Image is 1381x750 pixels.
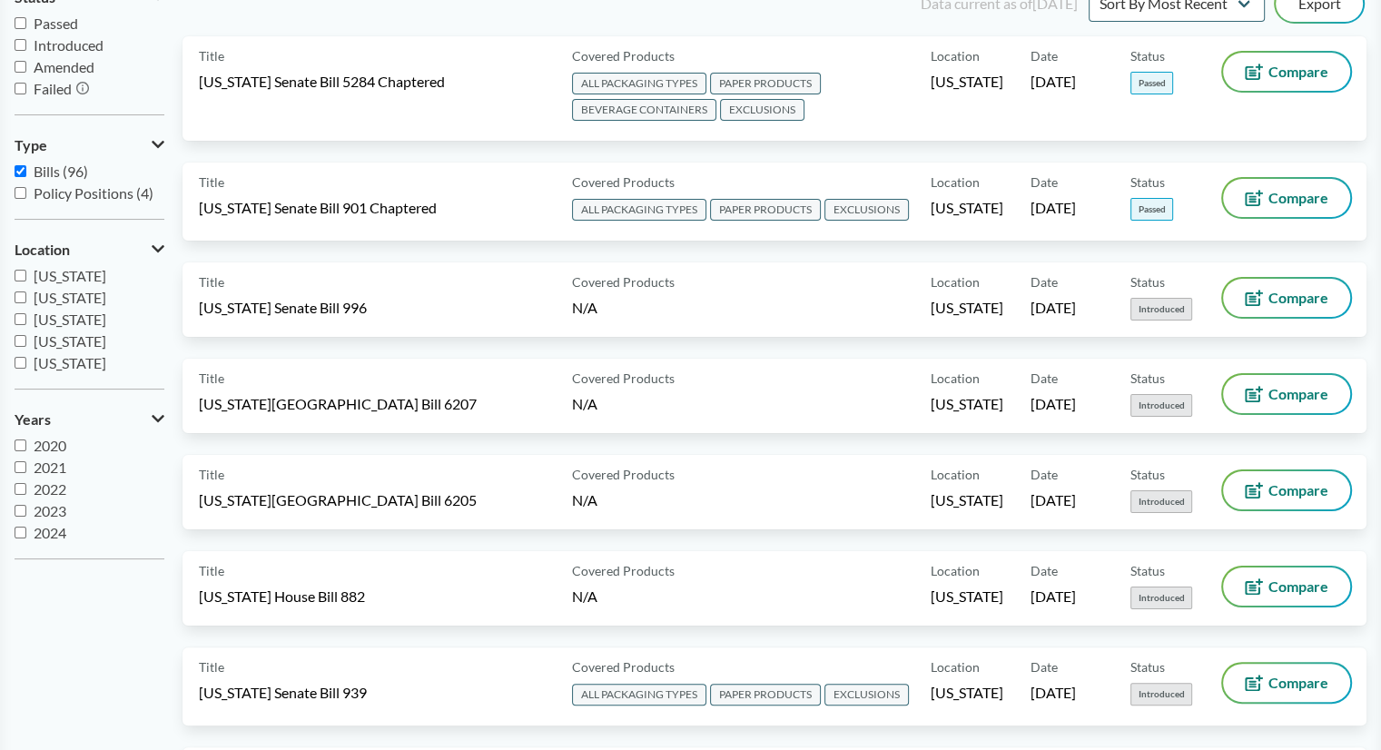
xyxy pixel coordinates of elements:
[34,524,66,541] span: 2024
[15,242,70,258] span: Location
[1268,579,1328,594] span: Compare
[1268,676,1328,690] span: Compare
[931,657,980,676] span: Location
[572,465,675,484] span: Covered Products
[1130,657,1165,676] span: Status
[15,505,26,517] input: 2023
[15,411,51,428] span: Years
[931,683,1003,703] span: [US_STATE]
[34,15,78,32] span: Passed
[931,298,1003,318] span: [US_STATE]
[34,289,106,306] span: [US_STATE]
[34,58,94,75] span: Amended
[34,332,106,350] span: [US_STATE]
[931,46,980,65] span: Location
[15,357,26,369] input: [US_STATE]
[1223,53,1350,91] button: Compare
[199,272,224,291] span: Title
[572,73,706,94] span: ALL PACKAGING TYPES
[1130,46,1165,65] span: Status
[1130,298,1192,321] span: Introduced
[931,369,980,388] span: Location
[1031,587,1076,607] span: [DATE]
[34,354,106,371] span: [US_STATE]
[15,83,26,94] input: Failed
[34,80,72,97] span: Failed
[710,73,821,94] span: PAPER PRODUCTS
[1031,657,1058,676] span: Date
[15,439,26,451] input: 2020
[1130,683,1192,706] span: Introduced
[15,404,164,435] button: Years
[1130,72,1173,94] span: Passed
[199,657,224,676] span: Title
[931,561,980,580] span: Location
[931,490,1003,510] span: [US_STATE]
[1268,64,1328,79] span: Compare
[199,683,367,703] span: [US_STATE] Senate Bill 939
[1130,561,1165,580] span: Status
[572,395,597,412] span: N/A
[1130,490,1192,513] span: Introduced
[572,587,597,605] span: N/A
[199,173,224,192] span: Title
[1130,587,1192,609] span: Introduced
[931,587,1003,607] span: [US_STATE]
[931,173,980,192] span: Location
[824,684,909,706] span: EXCLUSIONS
[572,173,675,192] span: Covered Products
[572,561,675,580] span: Covered Products
[1031,369,1058,388] span: Date
[199,46,224,65] span: Title
[931,465,980,484] span: Location
[931,394,1003,414] span: [US_STATE]
[34,437,66,454] span: 2020
[34,267,106,284] span: [US_STATE]
[1130,369,1165,388] span: Status
[199,369,224,388] span: Title
[1223,471,1350,509] button: Compare
[199,561,224,580] span: Title
[15,313,26,325] input: [US_STATE]
[34,36,104,54] span: Introduced
[1031,394,1076,414] span: [DATE]
[1031,490,1076,510] span: [DATE]
[15,17,26,29] input: Passed
[710,684,821,706] span: PAPER PRODUCTS
[15,39,26,51] input: Introduced
[1130,198,1173,221] span: Passed
[15,291,26,303] input: [US_STATE]
[1268,291,1328,305] span: Compare
[34,480,66,498] span: 2022
[720,99,804,121] span: EXCLUSIONS
[199,465,224,484] span: Title
[1223,567,1350,606] button: Compare
[34,163,88,180] span: Bills (96)
[931,72,1003,92] span: [US_STATE]
[1223,375,1350,413] button: Compare
[15,335,26,347] input: [US_STATE]
[199,72,445,92] span: [US_STATE] Senate Bill 5284 Chaptered
[572,369,675,388] span: Covered Products
[15,137,47,153] span: Type
[34,459,66,476] span: 2021
[15,234,164,265] button: Location
[824,199,909,221] span: EXCLUSIONS
[1130,394,1192,417] span: Introduced
[572,657,675,676] span: Covered Products
[572,99,716,121] span: BEVERAGE CONTAINERS
[199,490,477,510] span: [US_STATE][GEOGRAPHIC_DATA] Bill 6205
[1031,46,1058,65] span: Date
[199,394,477,414] span: [US_STATE][GEOGRAPHIC_DATA] Bill 6207
[34,502,66,519] span: 2023
[710,199,821,221] span: PAPER PRODUCTS
[15,187,26,199] input: Policy Positions (4)
[15,270,26,281] input: [US_STATE]
[1031,298,1076,318] span: [DATE]
[34,184,153,202] span: Policy Positions (4)
[572,272,675,291] span: Covered Products
[1130,272,1165,291] span: Status
[572,299,597,316] span: N/A
[1268,191,1328,205] span: Compare
[15,130,164,161] button: Type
